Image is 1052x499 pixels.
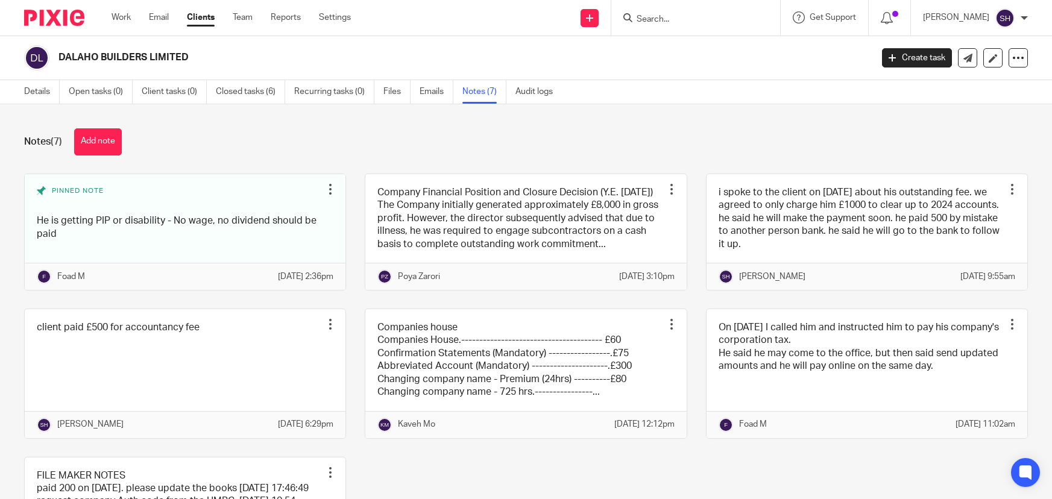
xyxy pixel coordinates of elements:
[57,271,85,283] p: Foad M
[319,11,351,24] a: Settings
[420,80,453,104] a: Emails
[271,11,301,24] a: Reports
[719,418,733,432] img: svg%3E
[24,136,62,148] h1: Notes
[216,80,285,104] a: Closed tasks (6)
[739,418,767,430] p: Foad M
[37,186,321,206] div: Pinned note
[187,11,215,24] a: Clients
[462,80,506,104] a: Notes (7)
[112,11,131,24] a: Work
[398,271,440,283] p: Poya Zarori
[398,418,435,430] p: Kaveh Mo
[995,8,1015,28] img: svg%3E
[923,11,989,24] p: [PERSON_NAME]
[278,418,333,430] p: [DATE] 6:29pm
[37,269,51,284] img: svg%3E
[882,48,952,67] a: Create task
[58,51,703,64] h2: DALAHO BUILDERS LIMITED
[635,14,744,25] input: Search
[51,137,62,146] span: (7)
[377,418,392,432] img: svg%3E
[233,11,253,24] a: Team
[57,418,124,430] p: [PERSON_NAME]
[142,80,207,104] a: Client tasks (0)
[619,271,675,283] p: [DATE] 3:10pm
[956,418,1015,430] p: [DATE] 11:02am
[24,45,49,71] img: svg%3E
[377,269,392,284] img: svg%3E
[614,418,675,430] p: [DATE] 12:12pm
[278,271,333,283] p: [DATE] 2:36pm
[74,128,122,155] button: Add note
[294,80,374,104] a: Recurring tasks (0)
[24,80,60,104] a: Details
[719,269,733,284] img: svg%3E
[149,11,169,24] a: Email
[810,13,856,22] span: Get Support
[37,418,51,432] img: svg%3E
[24,10,84,26] img: Pixie
[960,271,1015,283] p: [DATE] 9:55am
[69,80,133,104] a: Open tasks (0)
[515,80,562,104] a: Audit logs
[739,271,805,283] p: [PERSON_NAME]
[383,80,411,104] a: Files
